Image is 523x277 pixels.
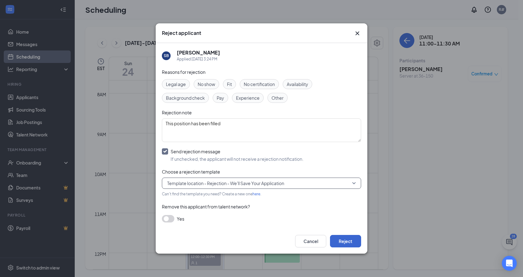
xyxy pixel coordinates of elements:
span: Can't find the template you need? Create a new one . [162,192,261,196]
span: Other [271,94,284,101]
h5: [PERSON_NAME] [177,49,220,56]
span: Reasons for rejection [162,69,205,75]
div: Open Intercom Messenger [502,256,517,271]
textarea: This position has been filled [162,118,361,142]
span: Choose a rejection template [162,169,220,174]
span: Template location - Rejection - We'll Save Your Application [167,179,284,188]
span: Rejection note [162,110,192,115]
button: Close [354,30,361,37]
span: Yes [177,215,184,222]
svg: Cross [354,30,361,37]
span: Availability [287,81,308,88]
button: Cancel [295,235,326,247]
span: Background check [166,94,205,101]
button: Reject [330,235,361,247]
span: Pay [217,94,224,101]
span: Legal age [166,81,186,88]
div: Applied [DATE] 3:24 PM [177,56,220,62]
span: No certification [244,81,275,88]
span: Experience [236,94,260,101]
span: Remove this applicant from talent network? [162,204,250,209]
h3: Reject applicant [162,30,201,36]
div: SB [164,53,169,58]
span: Fit [227,81,232,88]
a: here [252,192,260,196]
span: No show [198,81,215,88]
